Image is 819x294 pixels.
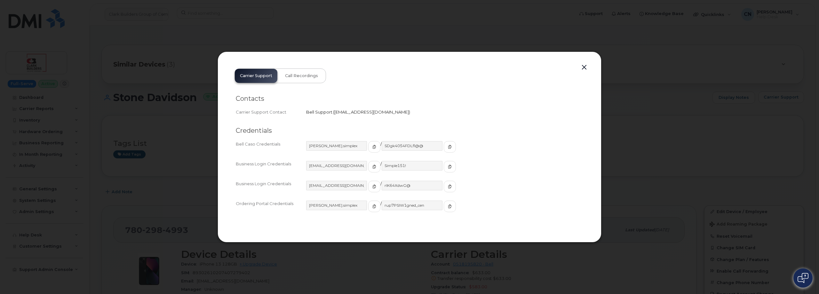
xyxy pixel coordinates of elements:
span: Bell Support [306,109,332,115]
button: copy to clipboard [368,141,380,153]
h2: Credentials [236,127,583,135]
div: Ordering Portal Credentials [236,201,306,218]
div: / [306,141,583,158]
div: / [306,181,583,198]
button: copy to clipboard [444,141,456,153]
div: / [306,201,583,218]
button: copy to clipboard [368,181,380,192]
button: copy to clipboard [368,161,380,172]
div: Business Login Credentials [236,161,306,178]
span: [EMAIL_ADDRESS][DOMAIN_NAME] [334,109,409,115]
div: Business Login Credentials [236,181,306,198]
button: copy to clipboard [444,181,456,192]
img: Open chat [798,273,808,283]
button: copy to clipboard [368,201,380,212]
span: Call Recordings [285,73,318,78]
h2: Contacts [236,95,583,103]
div: / [306,161,583,178]
button: copy to clipboard [444,201,456,212]
div: Bell Caso Credentials [236,141,306,158]
button: copy to clipboard [444,161,456,172]
div: Carrier Support Contact [236,109,306,115]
